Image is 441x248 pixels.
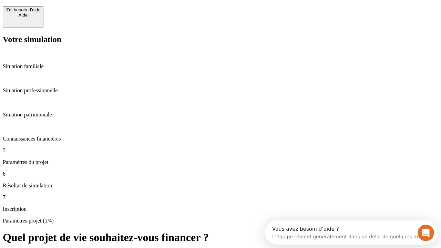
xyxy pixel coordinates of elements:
[3,183,438,189] p: Résultat de simulation
[3,147,438,154] p: 5
[3,63,438,70] p: Situation familiale
[265,220,438,245] iframe: Intercom live chat discovery launcher
[3,35,438,44] h2: Votre simulation
[7,11,170,19] div: L’équipe répond généralement dans un délai de quelques minutes.
[3,194,438,200] p: 7
[418,225,434,241] iframe: Intercom live chat
[3,112,438,118] p: Situation patrimoniale
[7,6,170,11] div: Vous avez besoin d’aide ?
[6,12,41,18] div: Aide
[3,218,438,224] p: Paramètres projet (1/4)
[3,87,438,94] p: Situation professionnelle
[3,171,438,177] p: 6
[3,136,438,142] p: Connaissances financières
[3,6,43,28] button: J’ai besoin d'aideAide
[3,231,438,244] h1: Quel projet de vie souhaitez-vous financer ?
[3,206,438,212] p: Inscription
[3,159,438,165] p: Paramètres du projet
[3,3,190,22] div: Ouvrir le Messenger Intercom
[6,7,41,12] div: J’ai besoin d'aide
